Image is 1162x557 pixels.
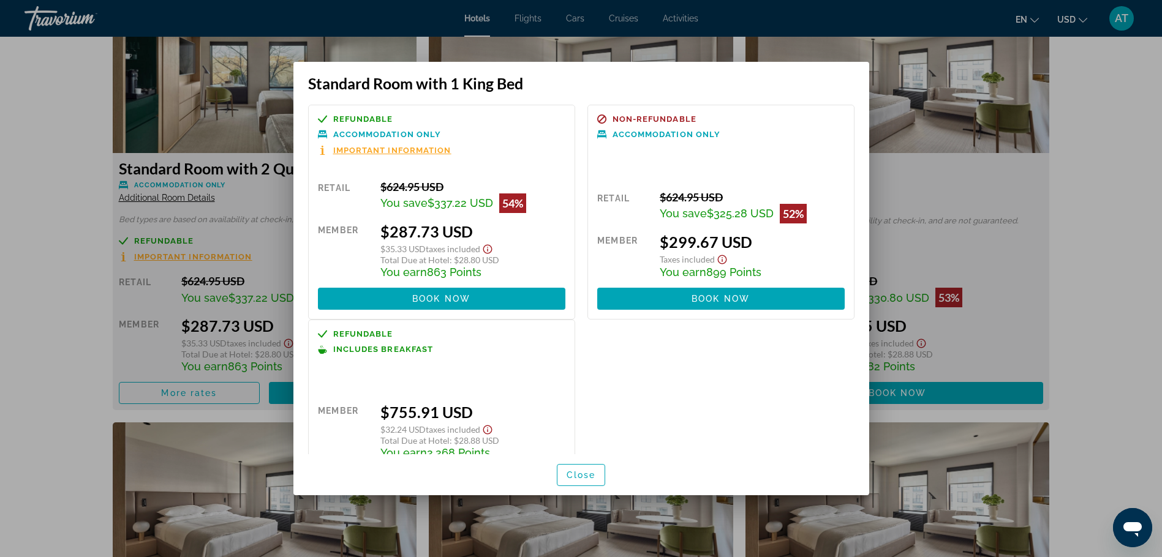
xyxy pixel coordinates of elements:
span: You save [380,196,428,209]
a: Refundable [318,329,565,338]
div: Member [318,222,371,278]
span: Taxes included [426,244,480,254]
div: 52% [780,204,807,223]
span: Accommodation Only [613,130,721,138]
span: Taxes included [426,424,480,435]
span: 2,268 Points [427,446,490,459]
span: You earn [380,446,427,459]
span: $35.33 USD [380,244,426,254]
span: Non-refundable [613,115,696,123]
span: Important Information [333,146,451,154]
div: $755.91 USD [380,403,565,421]
span: $325.28 USD [707,207,774,220]
button: Book now [318,288,565,310]
span: Taxes included [660,254,715,264]
span: 899 Points [706,266,761,278]
span: Refundable [333,115,393,123]
div: Member [597,233,651,278]
span: $337.22 USD [428,196,493,209]
div: $624.95 USD [380,180,565,193]
span: 863 Points [427,266,481,278]
iframe: Button to launch messaging window [1113,508,1152,547]
button: Show Taxes and Fees disclaimer [480,241,495,255]
div: Retail [597,190,651,223]
a: Refundable [318,114,565,124]
div: : $28.80 USD [380,255,565,265]
span: You earn [660,266,706,278]
h3: Standard Room with 1 King Bed [308,74,855,92]
span: Book now [692,294,750,304]
span: Refundable [333,330,393,338]
button: Book now [597,288,845,310]
div: $624.95 USD [660,190,845,204]
span: You save [660,207,707,220]
div: : $28.88 USD [380,435,565,446]
span: $32.24 USD [380,424,426,435]
span: Book now [412,294,470,304]
span: You earn [380,266,427,278]
div: Retail [318,180,371,213]
span: Accommodation Only [333,130,442,138]
div: $299.67 USD [660,233,845,251]
span: Total Due at Hotel [380,435,450,446]
span: Close [567,470,596,480]
span: Includes Breakfast [333,345,434,353]
div: 54% [499,193,526,213]
div: Member [318,403,371,459]
span: Total Due at Hotel [380,255,450,265]
button: Close [557,464,606,486]
button: Important Information [318,145,451,155]
div: $287.73 USD [380,222,565,241]
button: Show Taxes and Fees disclaimer [480,421,495,435]
button: Show Taxes and Fees disclaimer [715,251,730,265]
